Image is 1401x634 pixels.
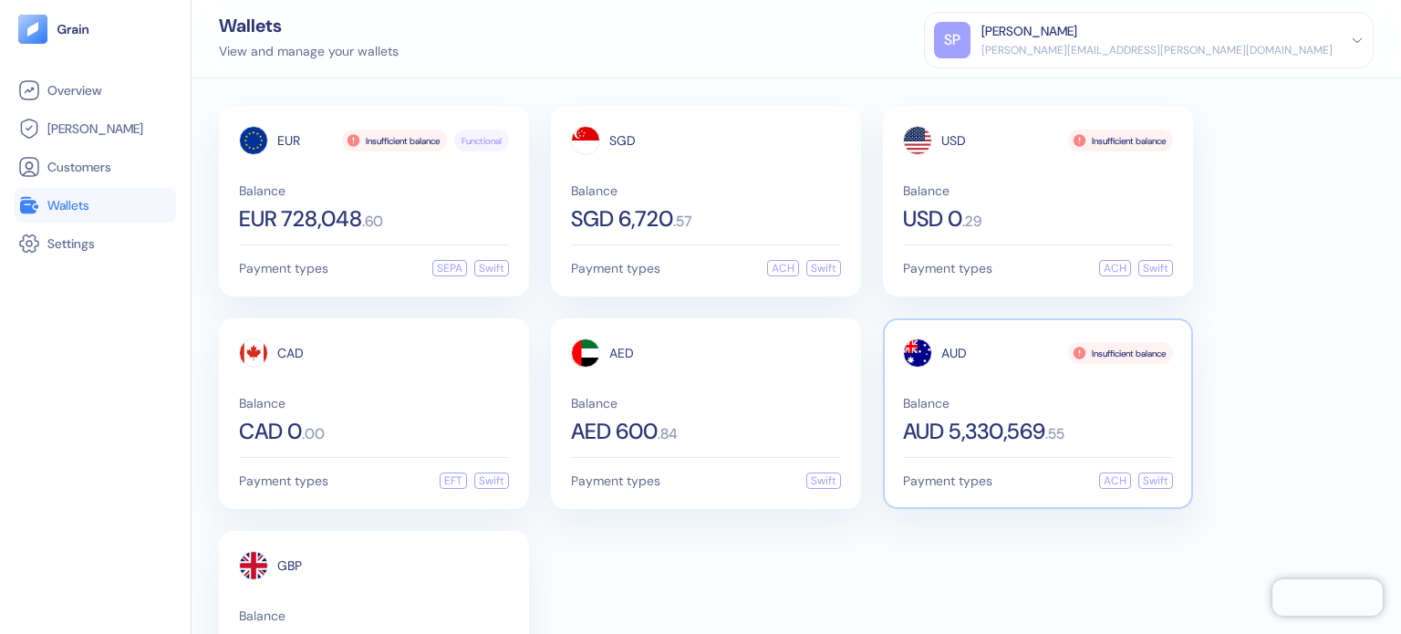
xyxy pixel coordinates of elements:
div: Insufficient balance [1068,130,1173,151]
div: [PERSON_NAME][EMAIL_ADDRESS][PERSON_NAME][DOMAIN_NAME] [981,42,1333,58]
span: . 00 [302,427,325,442]
span: Balance [239,184,509,197]
span: Settings [47,234,95,253]
div: Wallets [219,16,399,35]
span: . 55 [1045,427,1064,442]
a: Overview [18,79,172,101]
div: Swift [806,473,841,489]
span: Payment types [571,474,660,487]
div: Swift [806,260,841,276]
span: Balance [903,397,1173,410]
span: AED 600 [571,421,658,442]
span: Balance [239,397,509,410]
div: ACH [767,260,799,276]
div: Swift [1138,473,1173,489]
span: SGD 6,720 [571,208,673,230]
span: USD 0 [903,208,962,230]
div: ACH [1099,260,1131,276]
span: SGD [609,134,636,147]
span: . 29 [962,214,981,229]
img: logo [57,23,90,36]
span: Balance [571,397,841,410]
span: CAD [277,347,304,359]
a: Wallets [18,194,172,216]
iframe: Chatra live chat [1272,579,1383,616]
span: Payment types [903,474,992,487]
div: View and manage your wallets [219,42,399,61]
span: AUD 5,330,569 [903,421,1045,442]
div: EFT [440,473,467,489]
a: [PERSON_NAME] [18,118,172,140]
div: ACH [1099,473,1131,489]
div: Swift [474,473,509,489]
a: Settings [18,233,172,255]
div: SP [934,22,970,58]
span: . 84 [658,427,678,442]
span: Overview [47,81,101,99]
span: . 60 [362,214,383,229]
span: CAD 0 [239,421,302,442]
span: Payment types [239,262,328,275]
div: Insufficient balance [342,130,447,151]
span: Customers [47,158,111,176]
div: Insufficient balance [1068,342,1173,364]
span: EUR 728,048 [239,208,362,230]
span: . 57 [673,214,691,229]
span: AUD [941,347,967,359]
div: SEPA [432,260,467,276]
div: Swift [474,260,509,276]
span: Balance [239,609,509,622]
span: Balance [571,184,841,197]
a: Customers [18,156,172,178]
span: Payment types [903,262,992,275]
span: Payment types [239,474,328,487]
span: Functional [462,134,502,148]
span: [PERSON_NAME] [47,120,143,138]
span: Wallets [47,196,89,214]
span: GBP [277,559,302,572]
div: Swift [1138,260,1173,276]
img: logo-tablet-V2.svg [18,15,47,44]
span: Balance [903,184,1173,197]
span: USD [941,134,966,147]
span: AED [609,347,634,359]
span: EUR [277,134,300,147]
span: Payment types [571,262,660,275]
div: [PERSON_NAME] [981,22,1077,41]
